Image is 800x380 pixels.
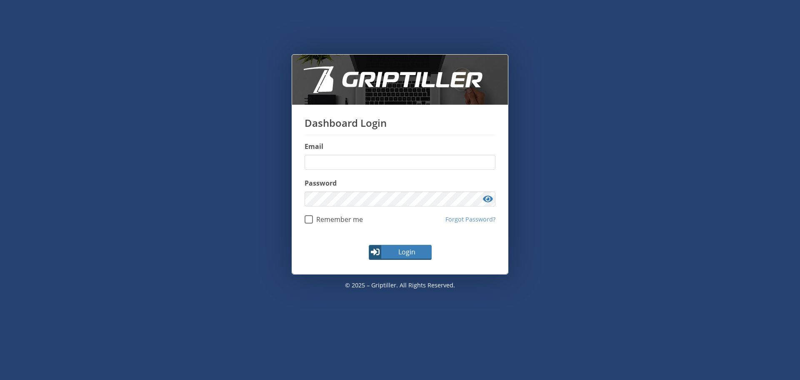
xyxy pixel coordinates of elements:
[369,245,432,260] button: Login
[305,178,495,188] label: Password
[305,117,495,135] h1: Dashboard Login
[445,215,495,224] a: Forgot Password?
[382,247,431,257] span: Login
[292,274,508,296] p: © 2025 – Griptiller. All rights reserved.
[313,215,363,224] span: Remember me
[305,141,495,151] label: Email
